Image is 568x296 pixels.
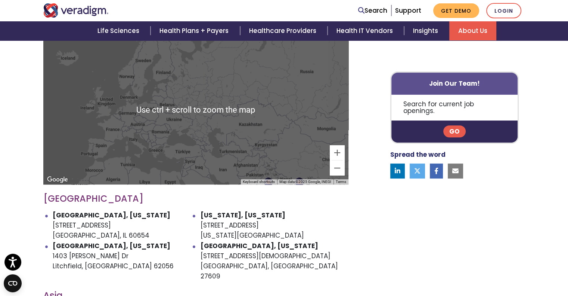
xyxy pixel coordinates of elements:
a: Insights [404,21,449,40]
strong: Spread the word [390,150,446,159]
li: [STREET_ADDRESS][DEMOGRAPHIC_DATA] [GEOGRAPHIC_DATA], [GEOGRAPHIC_DATA] 27609 [201,241,348,282]
a: Life Sciences [89,21,150,40]
a: Go [443,126,466,138]
a: Health Plans + Payers [150,21,240,40]
a: Search [358,6,387,16]
li: [STREET_ADDRESS] [GEOGRAPHIC_DATA], IL 60654 [53,210,201,241]
strong: [US_STATE], [US_STATE] [201,211,285,220]
span: Map data ©2025 Google, INEGI [279,180,331,184]
a: Terms (opens in new tab) [336,180,346,184]
a: Health IT Vendors [328,21,404,40]
a: Get Demo [433,3,479,18]
button: Zoom in [330,145,345,160]
a: Healthcare Providers [240,21,328,40]
strong: [GEOGRAPHIC_DATA], [US_STATE] [201,241,318,250]
strong: Join Our Team! [429,79,480,88]
li: 1403 [PERSON_NAME] Dr Litchfield, [GEOGRAPHIC_DATA] 62056 [53,241,201,282]
strong: [GEOGRAPHIC_DATA], [US_STATE] [53,241,170,250]
button: Open CMP widget [4,274,22,292]
img: Veradigm logo [43,3,109,18]
strong: [GEOGRAPHIC_DATA], [US_STATE] [53,211,170,220]
p: Search for current job openings. [391,95,518,120]
a: About Us [449,21,496,40]
a: Support [395,6,421,15]
li: [STREET_ADDRESS] [US_STATE][GEOGRAPHIC_DATA] [201,210,348,241]
button: Keyboard shortcuts [243,179,275,184]
a: Open this area in Google Maps (opens a new window) [45,175,70,184]
img: Google [45,175,70,184]
button: Zoom out [330,161,345,176]
h3: [GEOGRAPHIC_DATA] [43,193,348,204]
a: Login [486,3,521,18]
